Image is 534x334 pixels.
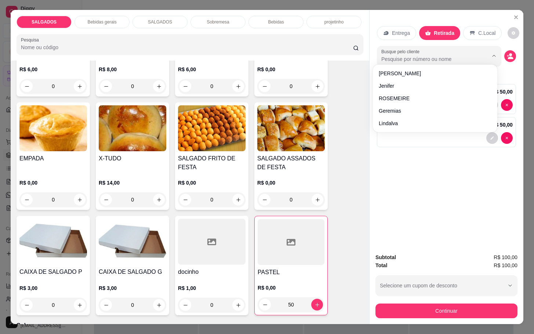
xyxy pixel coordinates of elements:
p: R$ 0,00 [178,179,246,186]
img: product-image [19,219,87,265]
button: decrease-product-quantity [486,132,498,144]
h4: CAIXA DE SALGADO G [99,268,166,276]
p: R$ 6,00 [19,66,87,73]
h4: CAIXA DE SALGADO P [19,268,87,276]
p: R$ 6,00 [178,66,246,73]
p: Bebidas [268,19,284,25]
h4: SALGADO ASSADOS DE FESTA [257,154,325,172]
p: C.Local [478,29,495,37]
button: increase-product-quantity [232,299,244,311]
p: R$ 0,00 [257,66,325,73]
p: Retirada [434,29,454,37]
p: R$ 3,00 [19,284,87,292]
p: Sobremesa [17,321,363,330]
span: R$ 100,00 [494,261,517,269]
p: Entrega [392,29,410,37]
button: decrease-product-quantity [504,50,516,62]
button: increase-product-quantity [153,299,165,311]
img: product-image [178,105,246,151]
span: lindalva [379,120,484,127]
p: R$ 50,00 [492,121,513,128]
button: decrease-product-quantity [100,299,112,311]
button: decrease-product-quantity [21,299,33,311]
p: R$ 8,00 [99,66,166,73]
img: product-image [99,105,166,151]
p: projetinho [324,19,344,25]
button: decrease-product-quantity [100,194,112,206]
strong: Subtotal [375,254,396,260]
ul: Suggestions [376,68,494,129]
button: Close [510,11,522,23]
button: decrease-product-quantity [501,132,513,144]
p: SALGADOS [32,19,57,25]
img: product-image [99,219,166,265]
p: SALGADOS [148,19,172,25]
p: Bebidas gerais [87,19,116,25]
p: R$ 0,00 [19,179,87,186]
span: jenifer [379,82,484,90]
label: Busque pelo cliente [381,48,422,55]
label: Pesquisa [21,37,41,43]
img: product-image [257,105,325,151]
p: R$ 1,00 [178,284,246,292]
p: R$ 14,00 [99,179,166,186]
button: decrease-product-quantity [179,299,191,311]
h4: EMPADA [19,154,87,163]
h4: X-TUDO [99,154,166,163]
input: Pesquisa [21,44,353,51]
input: Busque pelo cliente [381,55,476,63]
button: Show suggestions [488,50,500,62]
button: decrease-product-quantity [508,27,519,39]
p: R$ 50,00 [492,88,513,95]
div: Suggestions [374,66,496,131]
h4: SALGADO FRITO DE FESTA [178,154,246,172]
p: R$ 0,00 [258,284,324,291]
span: geremias [379,107,484,115]
p: R$ 3,00 [99,284,166,292]
button: decrease-product-quantity [501,99,513,111]
p: R$ 0,00 [257,179,325,186]
button: increase-product-quantity [153,194,165,206]
button: Continuar [375,304,517,318]
h4: docinho [178,268,246,276]
span: [PERSON_NAME] [379,70,484,77]
span: R$ 100,00 [494,253,517,261]
button: increase-product-quantity [74,299,86,311]
h4: PASTEL [258,268,324,277]
strong: Total [375,262,387,268]
span: ROSEMEIRE [379,95,484,102]
p: Sobremesa [207,19,229,25]
img: product-image [19,105,87,151]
